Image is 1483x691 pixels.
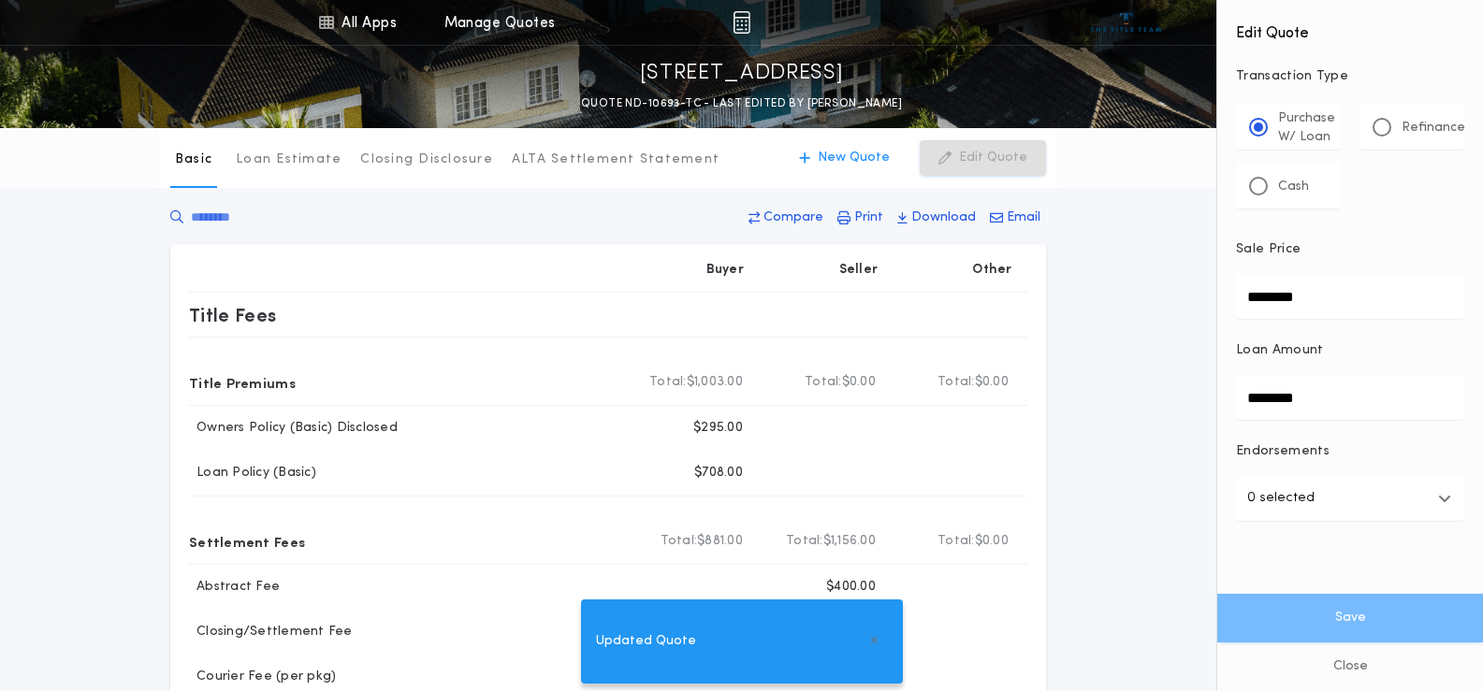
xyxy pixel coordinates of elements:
p: Buyer [706,261,744,280]
p: $400.00 [826,578,876,597]
button: Edit Quote [920,140,1046,176]
b: Total: [661,532,698,551]
img: img [733,11,750,34]
p: Purchase W/ Loan [1278,109,1335,147]
p: Download [911,209,976,227]
p: ALTA Settlement Statement [512,151,720,169]
p: 0 selected [1247,487,1315,510]
p: $708.00 [694,464,743,482]
b: Total: [805,373,842,392]
span: $0.00 [975,373,1009,392]
b: Total: [649,373,687,392]
p: Abstract Fee [189,578,280,597]
button: Compare [743,201,829,235]
img: vs-icon [1091,13,1161,32]
p: Print [854,209,883,227]
p: Closing Disclosure [360,151,493,169]
h4: Edit Quote [1236,11,1464,45]
p: Edit Quote [959,149,1027,167]
p: Loan Policy (Basic) [189,464,316,482]
input: Loan Amount [1236,375,1464,420]
p: Owners Policy (Basic) Disclosed [189,419,398,438]
button: Print [832,201,889,235]
p: Sale Price [1236,240,1301,259]
p: Seller [839,261,879,280]
button: Close [1217,642,1483,691]
p: Compare [763,209,823,227]
input: Sale Price [1236,274,1464,319]
p: Loan Amount [1236,341,1324,360]
span: $1,003.00 [687,373,743,392]
button: New Quote [780,140,909,176]
button: Download [892,201,981,235]
p: Basic [175,151,212,169]
p: [STREET_ADDRESS] [640,59,844,89]
button: Save [1217,594,1483,642]
p: Loan Estimate [236,151,342,169]
p: Title Premiums [189,367,296,397]
p: $295.00 [693,419,743,438]
button: 0 selected [1236,476,1464,521]
span: Updated Quote [596,631,696,652]
p: New Quote [818,149,890,167]
p: Settlement Fees [189,526,305,556]
p: Cash [1278,178,1309,196]
p: Refinance [1402,119,1465,137]
span: $0.00 [842,373,876,392]
p: Endorsements [1236,442,1464,461]
p: Transaction Type [1236,67,1464,86]
b: Total: [786,532,823,551]
span: $1,156.00 [823,532,876,551]
b: Total: [938,373,975,392]
p: Title Fees [189,300,277,330]
span: $881.00 [697,532,743,551]
p: Email [1007,209,1040,227]
b: Total: [938,532,975,551]
button: Email [984,201,1046,235]
span: $0.00 [975,532,1009,551]
p: Other [973,261,1012,280]
p: QUOTE ND-10693-TC - LAST EDITED BY [PERSON_NAME] [581,94,902,113]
